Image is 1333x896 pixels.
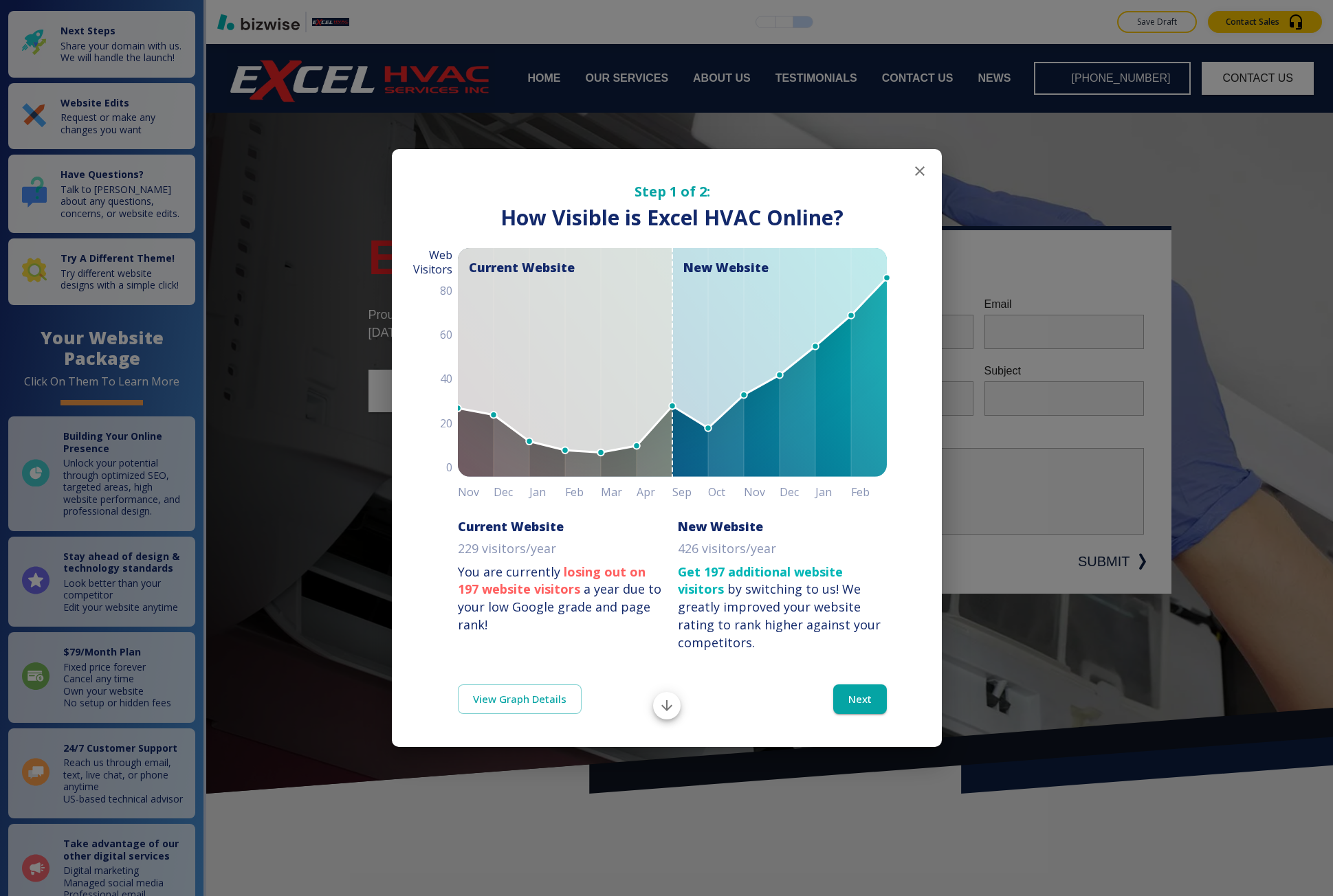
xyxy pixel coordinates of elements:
strong: Get 197 additional website visitors [678,563,843,598]
h6: Dec [494,482,529,502]
p: by switching to us! [678,563,887,652]
strong: losing out on 197 website visitors [458,563,646,598]
h6: Feb [565,482,601,502]
p: 426 visitors/year [678,540,776,558]
h6: Jan [815,482,851,502]
p: 229 visitors/year [458,540,556,558]
h6: Nov [744,482,780,502]
h6: Mar [601,482,637,502]
a: View Graph Details [458,684,582,713]
p: You are currently a year due to your low Google grade and page rank! [458,563,667,634]
div: We greatly improved your website rating to rank higher against your competitors. [678,581,881,650]
button: Scroll to bottom [653,692,681,719]
h6: Jan [529,482,565,502]
h6: Nov [458,482,494,502]
h6: Apr [637,482,672,502]
h6: Sep [672,482,708,502]
button: Next [833,684,887,713]
h6: Current Website [458,518,564,535]
h6: Feb [851,482,887,502]
h6: New Website [678,518,763,535]
h6: Oct [708,482,744,502]
h6: Dec [780,482,815,502]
